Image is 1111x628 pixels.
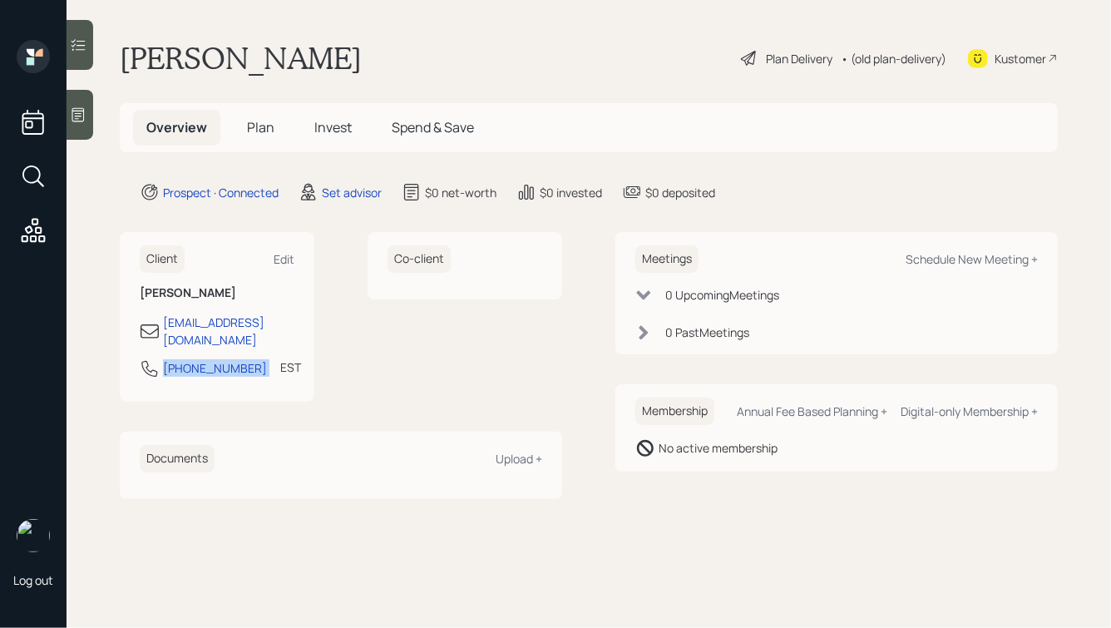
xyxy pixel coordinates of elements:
div: Edit [274,251,294,267]
div: • (old plan-delivery) [841,50,946,67]
div: Log out [13,572,53,588]
div: $0 invested [540,184,602,201]
div: Digital-only Membership + [901,403,1038,419]
h1: [PERSON_NAME] [120,40,362,77]
div: EST [280,359,301,376]
div: Plan Delivery [766,50,832,67]
div: $0 net-worth [425,184,496,201]
h6: Meetings [635,245,699,273]
div: Kustomer [995,50,1046,67]
div: [EMAIL_ADDRESS][DOMAIN_NAME] [163,314,294,349]
h6: Documents [140,445,215,472]
div: 0 Upcoming Meeting s [665,286,779,304]
div: Annual Fee Based Planning + [737,403,887,419]
img: hunter_neumayer.jpg [17,519,50,552]
h6: [PERSON_NAME] [140,286,294,300]
div: 0 Past Meeting s [665,324,749,341]
span: Invest [314,118,352,136]
span: Plan [247,118,274,136]
div: No active membership [659,439,778,457]
div: Schedule New Meeting + [906,251,1038,267]
h6: Co-client [388,245,451,273]
span: Overview [146,118,207,136]
div: $0 deposited [645,184,715,201]
div: Upload + [496,451,542,467]
div: [PHONE_NUMBER] [163,359,267,377]
span: Spend & Save [392,118,474,136]
h6: Membership [635,398,714,425]
div: Set advisor [322,184,382,201]
h6: Client [140,245,185,273]
div: Prospect · Connected [163,184,279,201]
